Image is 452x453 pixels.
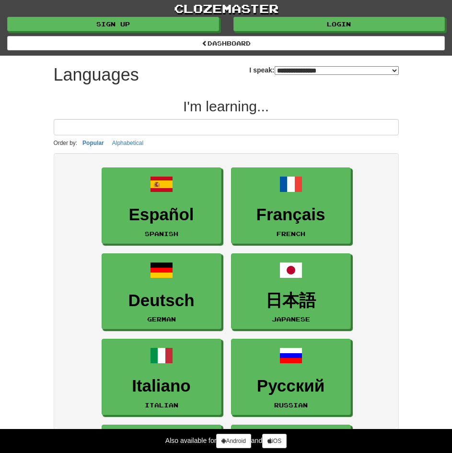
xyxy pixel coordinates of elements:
select: I speak: [275,66,399,75]
h2: I'm learning... [54,98,399,114]
h3: Español [107,205,216,224]
h3: Deutsch [107,291,216,310]
small: German [147,316,176,322]
a: Android [216,434,251,448]
a: Sign up [7,17,219,31]
a: Login [233,17,445,31]
small: Order by: [54,140,78,146]
small: Spanish [145,230,178,237]
h1: Languages [54,65,139,84]
small: Russian [274,402,308,408]
small: French [277,230,305,237]
a: EspañolSpanish [102,167,221,244]
a: ItalianoItalian [102,339,221,415]
small: Italian [145,402,178,408]
h3: Italiano [107,377,216,395]
h3: Русский [236,377,346,395]
small: Japanese [272,316,310,322]
button: Alphabetical [109,138,146,148]
h3: 日本語 [236,291,346,310]
a: FrançaisFrench [231,167,351,244]
a: РусскийRussian [231,339,351,415]
a: DeutschGerman [102,253,221,330]
a: 日本語Japanese [231,253,351,330]
button: Popular [80,138,107,148]
label: I speak: [249,65,398,75]
a: iOS [262,434,287,448]
h3: Français [236,205,346,224]
a: dashboard [7,36,445,50]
